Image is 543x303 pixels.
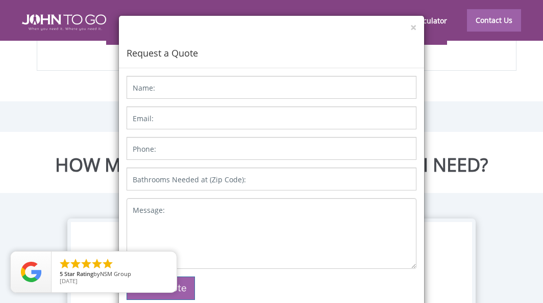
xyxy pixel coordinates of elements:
[60,270,63,278] span: 5
[64,270,93,278] span: Star Rating
[42,39,172,80] div: Hi, thank you for visiting [PERSON_NAME]. How can I help you?
[176,177,188,189] div: Send Message
[16,144,85,150] div: [PERSON_NAME] is typing...
[91,258,103,270] li: 
[16,122,37,142] img: Anne avatar image.
[80,258,92,270] li: 
[60,271,168,278] span: by
[102,258,114,270] li: 
[16,81,190,88] div: [PERSON_NAME]
[60,277,78,285] span: [DATE]
[59,258,71,270] li: 
[133,175,246,185] label: Bathrooms Needed at (Zip Code):
[16,60,37,80] img: Anne avatar image.
[168,13,179,23] div: minimize
[21,262,41,282] img: Review Rating
[133,83,155,93] label: Name:
[69,258,82,270] li: 
[133,144,156,154] label: Phone:
[16,173,190,226] textarea: type your message
[16,241,52,248] img: logo
[133,114,154,124] label: Email:
[182,113,190,119] div: Me
[100,270,131,278] span: NSM Group
[410,22,416,33] button: ×
[170,228,190,234] div: 0/1000
[133,205,165,215] label: Message:
[127,33,416,60] h4: Request a Quote
[42,6,164,29] div: Chat
[185,13,195,23] div: close
[135,91,190,111] div: email contact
